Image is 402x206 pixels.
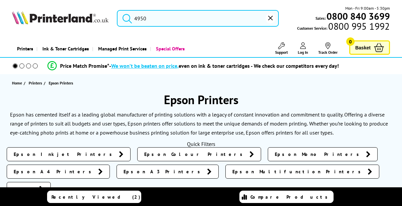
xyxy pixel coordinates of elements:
a: Compare Products [239,191,334,203]
a: Home [12,79,24,86]
a: Printers [29,79,44,86]
span: Epson Mono Printers [275,151,363,158]
b: 0800 840 3699 [327,10,390,22]
a: Epson Mono Printers [268,147,378,161]
span: Epson A4 Printers [14,168,95,175]
span: Printers [29,79,42,86]
span: Support [275,50,288,55]
li: modal_Promise [3,60,383,72]
a: Printerland Logo [12,11,108,26]
span: Log In [298,50,308,55]
a: Epson A3 Printers [117,165,219,179]
a: Special Offers [150,40,188,57]
div: Quick Filters [7,141,395,147]
a: Epson Inkjet Printers [7,147,131,161]
a: Log In [298,42,308,55]
a: Managed Print Services [92,40,150,57]
h1: Epson Printers [7,92,395,108]
span: Epson [14,186,36,192]
span: Sales: [316,15,326,21]
a: Epson [7,182,51,196]
div: - even on ink & toner cartridges - We check our competitors every day! [109,62,339,69]
span: Compare Products [250,194,331,200]
a: Ink & Toner Cartridges [36,40,92,57]
span: Ink & Toner Cartridges [42,40,89,57]
span: 0800 995 1992 [327,23,390,29]
span: We won’t be beaten on price, [111,62,179,69]
a: Epson A4 Printers [7,165,110,179]
a: Epson Multifunction Printers [225,165,379,179]
a: Basket 0 [349,40,390,55]
span: Epson Multifunction Printers [232,168,364,175]
a: 0800 840 3699 [326,13,390,19]
span: 0 [346,37,355,46]
span: Price Match Promise* [60,62,109,69]
span: Epson A3 Printers [124,168,204,175]
a: Track Order [318,42,338,55]
span: Epson Colour Printers [144,151,246,158]
img: Printerland Logo [12,11,108,24]
p: Epson has cemented itself as a leading global manufacturer of printing solutions with a legacy of... [10,111,385,127]
span: Basket [355,43,371,52]
a: Epson Colour Printers [137,147,261,161]
a: Printers [12,40,36,57]
span: Recently Viewed (2) [51,194,141,200]
span: Epson Printers [49,80,73,85]
span: Mon - Fri 9:00am - 5:30pm [345,5,390,11]
span: Customer Service: [297,23,390,31]
a: Recently Viewed (2) [47,191,141,203]
a: Support [275,42,288,55]
span: Epson Inkjet Printers [14,151,116,158]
